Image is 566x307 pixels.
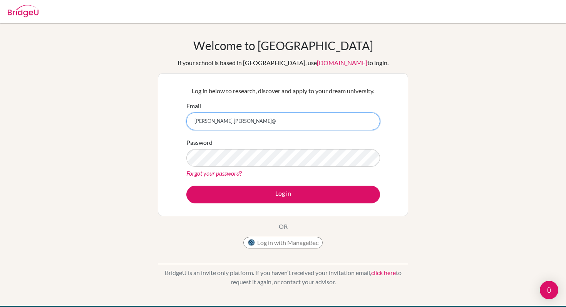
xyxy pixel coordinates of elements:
[186,138,213,147] label: Password
[8,5,39,17] img: Bridge-U
[371,269,396,276] a: click here
[317,59,367,66] a: [DOMAIN_NAME]
[186,101,201,111] label: Email
[186,169,242,177] a: Forgot your password?
[158,268,408,287] p: BridgeU is an invite only platform. If you haven’t received your invitation email, to request it ...
[243,237,323,248] button: Log in with ManageBac
[193,39,373,52] h1: Welcome to [GEOGRAPHIC_DATA]
[186,86,380,96] p: Log in below to research, discover and apply to your dream university.
[540,281,558,299] div: Open Intercom Messenger
[178,58,388,67] div: If your school is based in [GEOGRAPHIC_DATA], use to login.
[186,186,380,203] button: Log in
[279,222,288,231] p: OR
